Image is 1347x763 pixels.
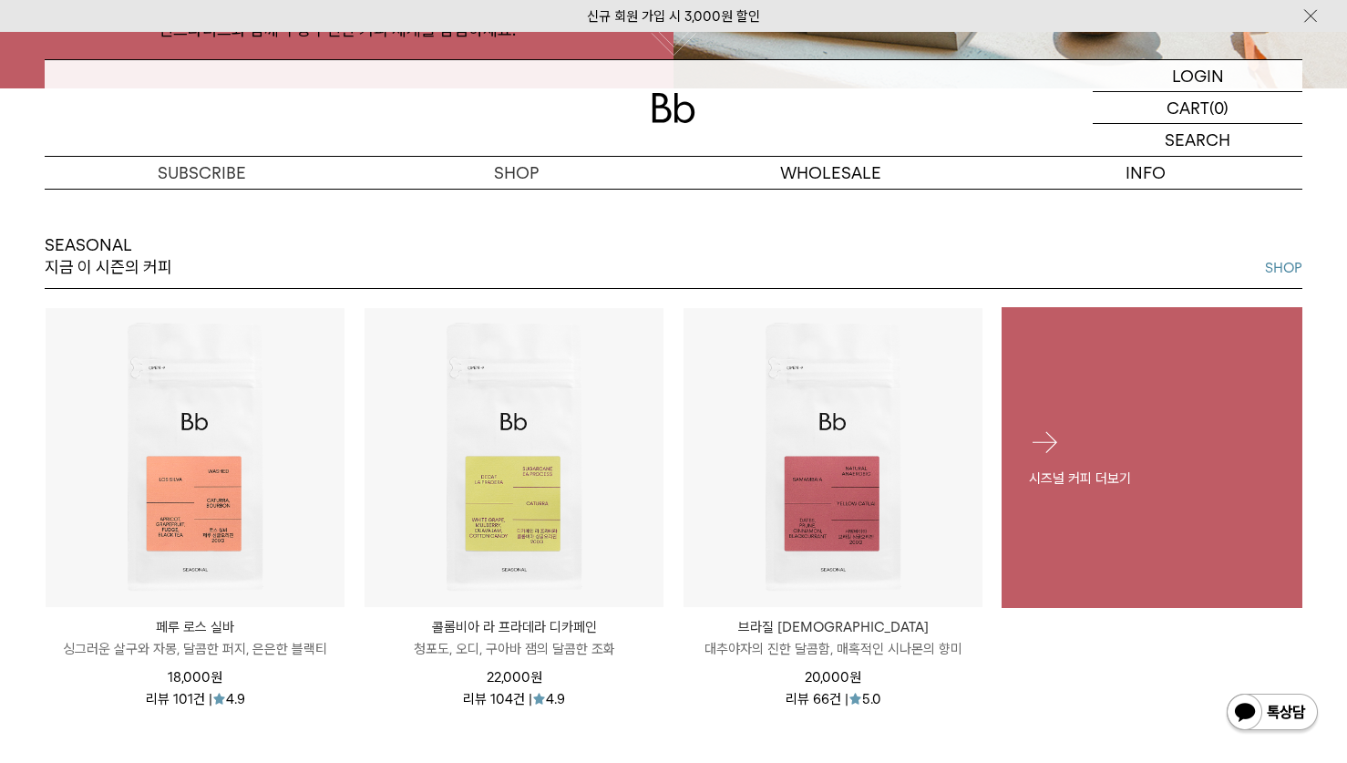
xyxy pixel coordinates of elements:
a: SHOP [359,157,673,189]
a: 시즈널 커피 더보기 [1002,307,1302,608]
div: 리뷰 104건 | 4.9 [463,688,565,706]
img: 페루 로스 실바 [46,308,344,607]
p: CART [1167,92,1209,123]
p: 시즈널 커피 더보기 [1029,467,1275,489]
a: 콜롬비아 라 프라데라 디카페인 청포도, 오디, 구아바 잼의 달콤한 조화 [365,616,663,660]
span: 22,000 [487,669,542,686]
p: (0) [1209,92,1229,123]
span: 원 [849,669,861,686]
img: 카카오톡 채널 1:1 채팅 버튼 [1225,692,1320,736]
p: 청포도, 오디, 구아바 잼의 달콤한 조화 [365,638,663,660]
img: 콜롬비아 라 프라데라 디카페인 [365,308,663,607]
span: 원 [530,669,542,686]
p: 콜롬비아 라 프라데라 디카페인 [365,616,663,638]
p: SEARCH [1165,124,1230,156]
p: 대추야자의 진한 달콤함, 매혹적인 시나몬의 향미 [684,638,982,660]
span: 원 [211,669,222,686]
a: LOGIN [1093,60,1302,92]
div: 리뷰 66건 | 5.0 [786,688,881,706]
p: LOGIN [1172,60,1224,91]
p: WHOLESALE [673,157,988,189]
p: INFO [988,157,1302,189]
img: 로고 [652,93,695,123]
p: SEASONAL 지금 이 시즌의 커피 [45,234,172,279]
a: SHOP [1265,257,1302,279]
div: 리뷰 101건 | 4.9 [146,688,245,706]
a: 브라질 [DEMOGRAPHIC_DATA] 대추야자의 진한 달콤함, 매혹적인 시나몬의 향미 [684,616,982,660]
span: 20,000 [805,669,861,686]
a: SUBSCRIBE [45,157,359,189]
p: 페루 로스 실바 [46,616,344,638]
img: 브라질 사맘바이아 [684,308,982,607]
p: 싱그러운 살구와 자몽, 달콤한 퍼지, 은은한 블랙티 [46,638,344,660]
p: 브라질 [DEMOGRAPHIC_DATA] [684,616,982,638]
a: 페루 로스 실바 싱그러운 살구와 자몽, 달콤한 퍼지, 은은한 블랙티 [46,616,344,660]
a: CART (0) [1093,92,1302,124]
a: 신규 회원 가입 시 3,000원 할인 [587,8,760,25]
span: 18,000 [168,669,222,686]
